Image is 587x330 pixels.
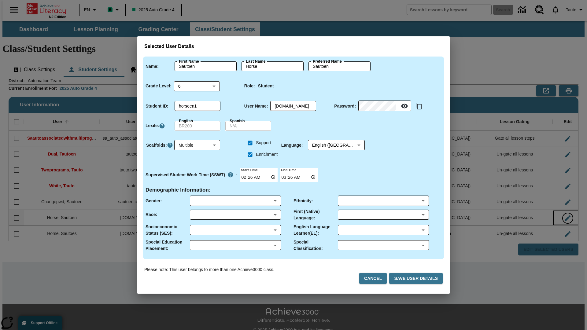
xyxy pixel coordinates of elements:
button: Supervised Student Work Time is the timeframe when students can take LevelSet and when lessons ar... [225,169,236,180]
button: Reveal Password [398,100,411,112]
span: Enrichment [256,151,278,158]
label: End Time [280,167,296,172]
h3: Selected User Details [144,44,443,50]
div: User Name [270,101,316,111]
p: Supervised Student Work Time (SSWT) [146,172,225,178]
label: Preferred Name [313,59,342,64]
label: First Name [179,59,199,64]
p: Special Classification : [293,239,338,252]
p: Ethnicity : [293,198,313,204]
p: English Language Learner(EL) : [293,224,338,237]
div: Password [358,101,411,111]
p: First (Native) Language : [293,208,338,221]
p: Password : [334,103,356,109]
p: Lexile : [146,123,159,129]
p: Student ID : [146,103,168,109]
p: Language : [281,142,303,148]
div: : [146,169,238,180]
div: Language [308,140,365,150]
span: Support [256,140,271,146]
p: User Name : [244,103,268,109]
p: Grade Level : [146,83,172,89]
p: Student [258,83,274,89]
a: Click here to know more about Lexiles, Will open in new tab [159,123,165,129]
div: 6 [174,81,220,91]
label: Start Time [240,167,258,172]
p: Name : [146,63,159,70]
div: Student ID [175,101,220,111]
label: Last Name [246,59,265,64]
p: Scaffolds : [146,142,167,148]
div: Multiple [174,140,220,150]
div: English ([GEOGRAPHIC_DATA]) [308,140,365,150]
p: Role : [244,83,255,89]
p: Socioeconomic Status (SES) : [146,224,190,237]
button: Save User Details [389,273,443,284]
p: Race : [146,211,157,218]
p: Special Education Placement : [146,239,190,252]
label: Spanish [230,118,245,124]
label: English [179,118,193,124]
button: Copy text to clipboard [414,101,424,111]
div: Scaffolds [174,140,220,150]
h4: Demographic Information : [146,187,211,193]
button: Click here to know more about Scaffolds [167,142,173,148]
p: Gender : [146,198,162,204]
p: Please note: This user belongs to more than one Achieve3000 class. [144,266,274,273]
div: Grade Level [174,81,220,91]
button: Cancel [359,273,387,284]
